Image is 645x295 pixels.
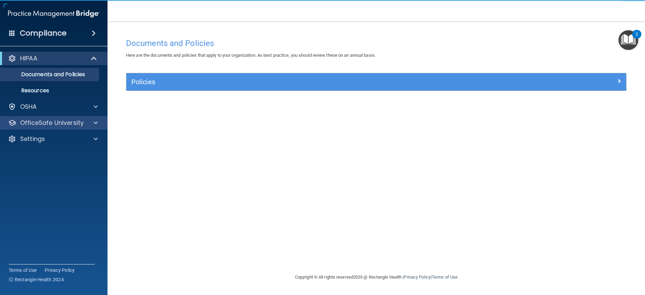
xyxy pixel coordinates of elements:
[20,135,45,143] p: Settings
[529,247,637,274] iframe: Drift Widget Chat Controller
[9,267,37,274] a: Terms of Use
[4,87,96,94] p: Resources
[131,77,621,87] a: Policies
[636,34,638,43] div: 2
[131,78,496,86] h5: Policies
[8,54,97,62] a: HIPAA
[254,266,499,288] div: Copyright © All rights reserved 2025 @ Rectangle Health | |
[126,39,627,48] h4: Documents and Policies
[8,135,98,143] a: Settings
[9,276,64,283] span: Ⓒ Rectangle Health 2024
[404,275,430,280] a: Privacy Policy
[45,267,75,274] a: Privacy Policy
[20,103,37,111] p: OSHA
[20,29,67,38] h4: Compliance
[20,119,84,127] p: OfficeSafe University
[8,119,98,127] a: OfficeSafe University
[8,7,99,20] img: PMB logo
[432,275,458,280] a: Terms of Use
[20,54,37,62] p: HIPAA
[8,103,98,111] a: OSHA
[618,30,638,50] button: Open Resource Center, 2 new notifications
[126,53,376,58] span: Here are the documents and policies that apply to your organization. As best practice, you should...
[4,71,96,78] p: Documents and Policies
